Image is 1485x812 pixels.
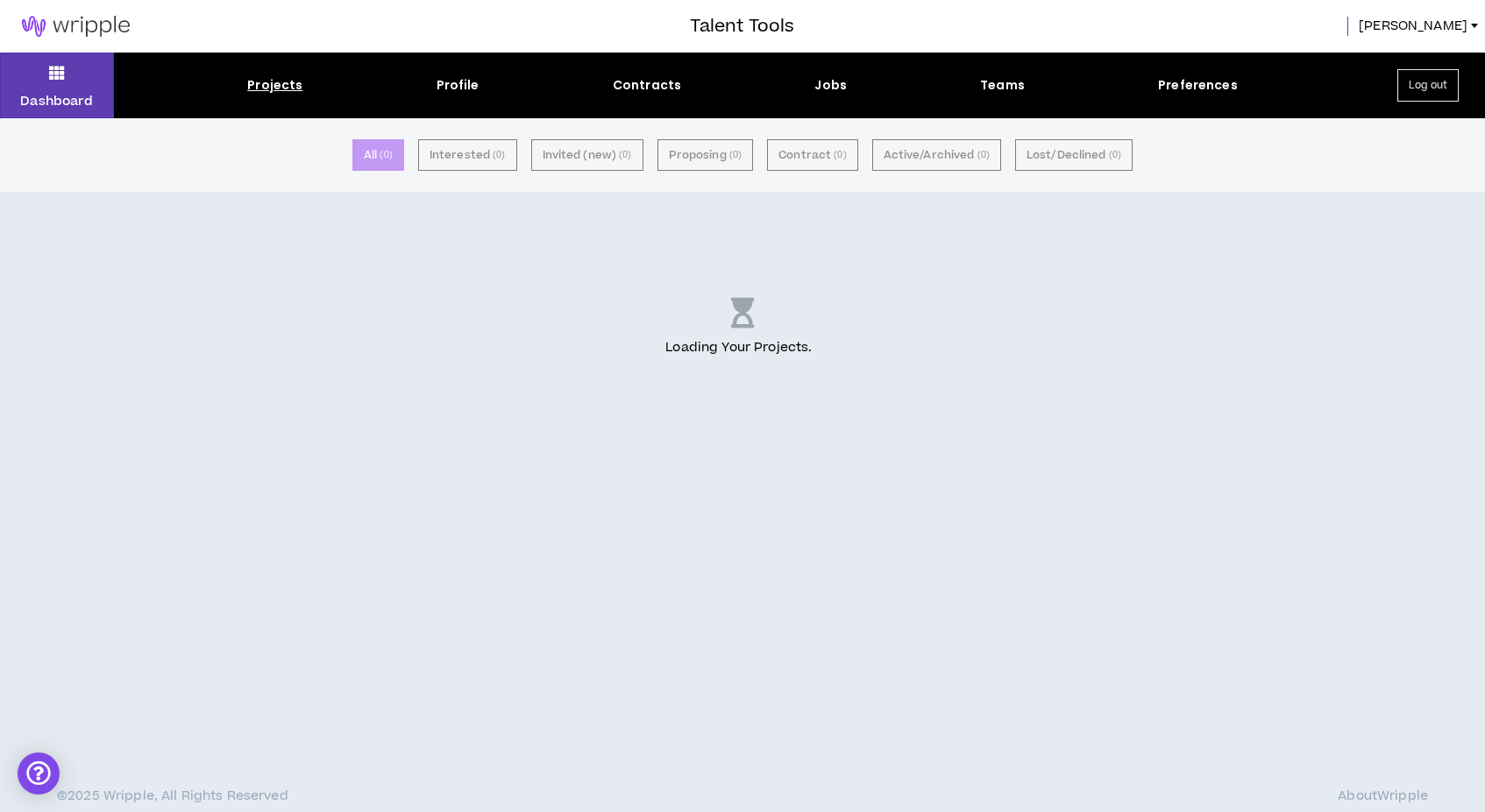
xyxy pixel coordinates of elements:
button: All (0) [352,139,404,171]
small: ( 0 ) [834,147,846,163]
button: Contract (0) [767,139,857,171]
button: Lost/Declined (0) [1015,139,1133,171]
small: ( 0 ) [619,147,631,163]
small: ( 0 ) [493,147,505,163]
p: Dashboard [20,92,93,110]
button: Invited (new) (0) [531,139,643,171]
small: ( 0 ) [1109,147,1121,163]
div: Teams [980,76,1025,95]
button: Log out [1397,69,1459,102]
div: Open Intercom Messenger [18,752,60,794]
div: Jobs [814,76,847,95]
p: Loading Your Projects . [665,338,819,357]
small: ( 0 ) [729,147,742,163]
h3: Talent Tools [690,13,794,39]
button: Proposing (0) [657,139,754,171]
small: ( 0 ) [977,147,990,163]
div: Contracts [613,76,681,95]
button: Interested (0) [418,139,517,171]
button: Active/Archived (0) [872,139,1001,171]
small: ( 0 ) [380,147,392,163]
span: [PERSON_NAME] [1359,17,1467,36]
div: Profile [437,76,480,95]
p: © 2025 Wripple , All Rights Reserved [57,789,288,803]
a: AboutWripple [1338,789,1428,803]
div: Preferences [1158,76,1238,95]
